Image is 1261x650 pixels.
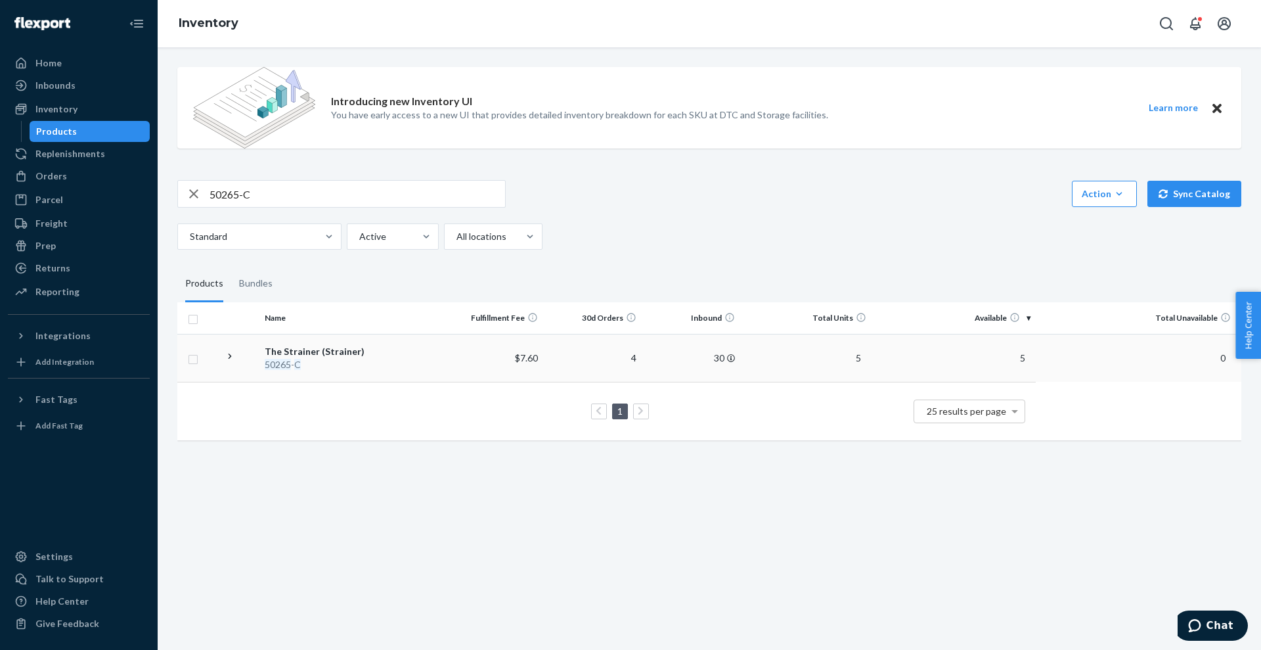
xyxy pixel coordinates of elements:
button: Close [1208,100,1226,116]
div: - [265,358,439,371]
div: Home [35,57,62,70]
a: Orders [8,166,150,187]
div: Settings [35,550,73,563]
div: Talk to Support [35,572,104,586]
td: 30 [642,334,740,382]
div: Reporting [35,285,79,298]
p: You have early access to a new UI that provides detailed inventory breakdown for each SKU at DTC ... [331,108,828,122]
ol: breadcrumbs [168,5,249,43]
button: Talk to Support [8,569,150,590]
button: Learn more [1140,100,1206,116]
div: Integrations [35,329,91,342]
th: Inbound [642,302,740,334]
div: Bundles [239,266,273,302]
img: new-reports-banner-icon.82668bd98b6a51aee86340f2a7b77ae3.png [193,67,315,149]
span: 5 [851,352,866,363]
p: Introducing new Inventory UI [331,94,472,109]
button: Open notifications [1182,11,1208,37]
div: Inbounds [35,79,76,92]
iframe: Opens a widget where you can chat to one of our agents [1178,611,1248,643]
div: Orders [35,170,67,183]
a: Page 1 is your current page [615,406,625,417]
div: Add Fast Tag [35,420,83,431]
a: Prep [8,235,150,256]
div: Products [36,125,77,138]
a: Home [8,53,150,74]
a: Inbounds [8,75,150,96]
a: Add Fast Tag [8,415,150,436]
a: Inventory [179,16,238,30]
a: Parcel [8,189,150,210]
a: Settings [8,546,150,567]
a: Reporting [8,281,150,302]
div: The Strainer (Strainer) [265,345,439,358]
div: Returns [35,262,70,275]
button: Fast Tags [8,389,150,410]
div: Fast Tags [35,393,77,406]
button: Open Search Box [1153,11,1180,37]
div: Add Integration [35,356,94,367]
input: Search inventory by name or sku [210,181,505,207]
th: 30d Orders [543,302,642,334]
th: Fulfillment Fee [445,302,543,334]
a: Returns [8,258,150,279]
button: Action [1072,181,1137,207]
div: Prep [35,239,56,252]
div: Products [185,266,223,302]
button: Integrations [8,325,150,346]
div: Inventory [35,103,77,116]
input: All locations [455,230,456,243]
a: Help Center [8,591,150,612]
button: Open account menu [1211,11,1237,37]
div: Replenishments [35,147,105,160]
a: Products [30,121,150,142]
button: Close Navigation [123,11,150,37]
div: Action [1082,187,1127,200]
a: Replenishments [8,143,150,164]
div: Freight [35,217,68,230]
div: Parcel [35,193,63,206]
img: Flexport logo [14,17,70,30]
div: Give Feedback [35,617,99,630]
input: Standard [188,230,190,243]
td: 4 [543,334,642,382]
th: Total Unavailable [1036,302,1241,334]
span: 0 [1215,352,1231,363]
button: Sync Catalog [1147,181,1241,207]
a: Freight [8,213,150,234]
button: Help Center [1235,292,1261,359]
span: $7.60 [515,352,538,363]
button: Give Feedback [8,613,150,634]
a: Inventory [8,99,150,120]
input: Active [358,230,359,243]
span: 25 results per page [927,406,1006,417]
div: Help Center [35,595,89,608]
th: Available [872,302,1036,334]
th: Total Units [740,302,872,334]
th: Name [259,302,444,334]
a: Add Integration [8,352,150,373]
em: 50265 [265,359,291,370]
span: 5 [1015,352,1030,363]
em: C [294,359,301,370]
